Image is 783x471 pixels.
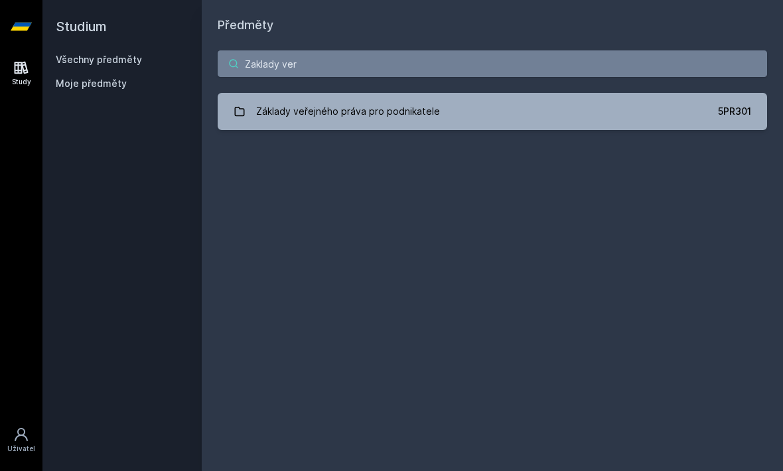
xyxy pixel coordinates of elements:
input: Název nebo ident předmětu… [218,50,767,77]
div: Study [12,77,31,87]
div: Uživatel [7,444,35,454]
a: Všechny předměty [56,54,142,65]
div: 5PR301 [718,105,751,118]
h1: Předměty [218,16,767,34]
div: Základy veřejného práva pro podnikatele [256,98,440,125]
a: Uživatel [3,420,40,460]
a: Study [3,53,40,94]
span: Moje předměty [56,77,127,90]
a: Základy veřejného práva pro podnikatele 5PR301 [218,93,767,130]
